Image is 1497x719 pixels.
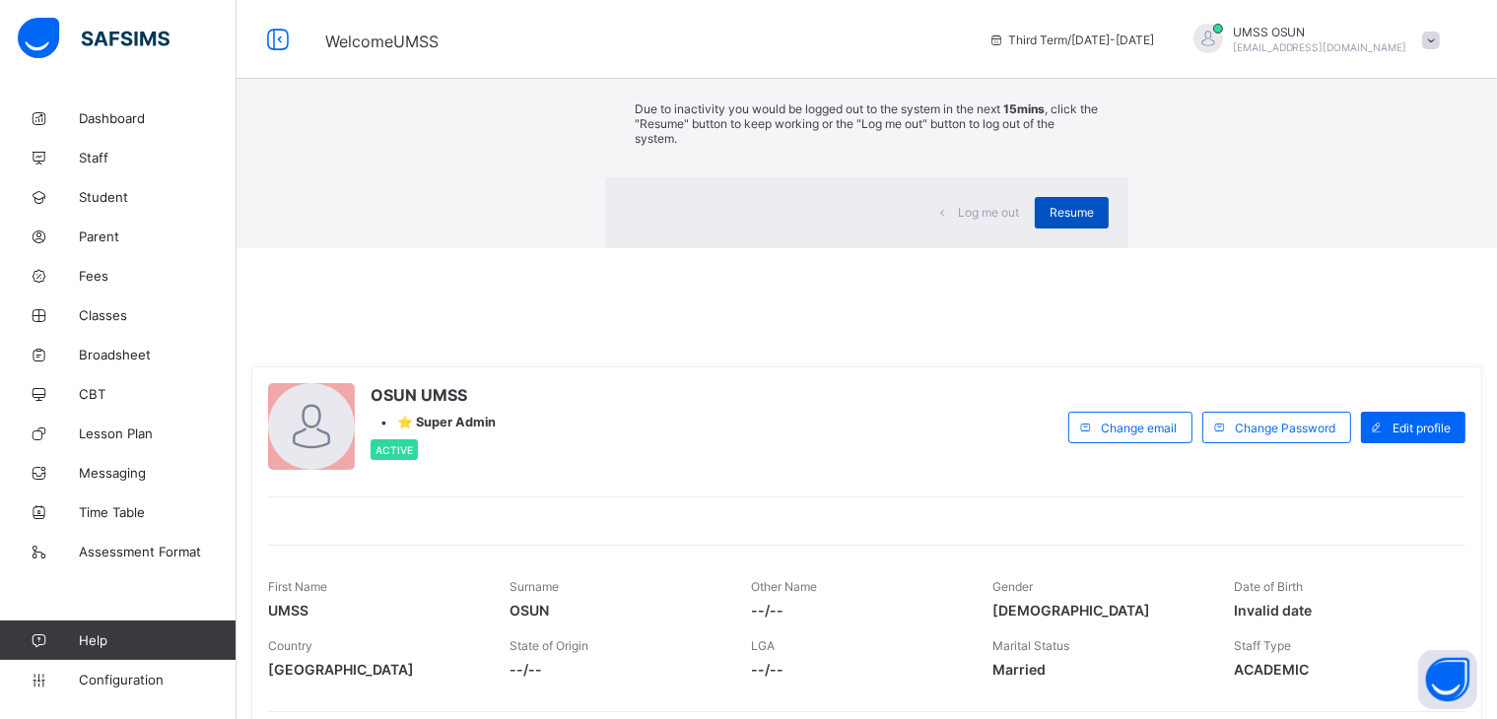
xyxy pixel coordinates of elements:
[1235,421,1335,435] span: Change Password
[79,189,237,205] span: Student
[1234,661,1446,678] span: ACADEMIC
[79,268,237,284] span: Fees
[79,465,237,481] span: Messaging
[510,579,559,594] span: Surname
[1393,421,1451,435] span: Edit profile
[371,415,496,429] div: •
[992,638,1069,653] span: Marital Status
[988,33,1154,47] span: session/term information
[397,415,496,429] span: ⭐ Super Admin
[751,638,775,653] span: LGA
[992,579,1033,594] span: Gender
[268,579,327,594] span: First Name
[18,18,170,59] img: safsims
[1233,41,1407,53] span: [EMAIL_ADDRESS][DOMAIN_NAME]
[1234,602,1446,619] span: Invalid date
[510,638,588,653] span: State of Origin
[79,229,237,244] span: Parent
[79,386,237,402] span: CBT
[79,150,237,165] span: Staff
[325,32,439,51] span: Welcome UMSS
[79,307,237,323] span: Classes
[79,672,236,687] span: Configuration
[79,425,237,441] span: Lesson Plan
[510,602,721,619] span: OSUN
[79,347,237,362] span: Broadsheet
[371,385,496,405] span: OSUN UMSS
[958,205,1019,220] span: Log me out
[510,661,721,678] span: --/--
[751,602,963,619] span: --/--
[268,638,312,653] span: Country
[1233,25,1407,39] span: UMSS OSUN
[1101,421,1177,435] span: Change email
[79,110,237,126] span: Dashboard
[79,504,237,520] span: Time Table
[992,661,1204,678] span: Married
[992,602,1204,619] span: [DEMOGRAPHIC_DATA]
[1234,638,1291,653] span: Staff Type
[635,101,1100,146] p: Due to inactivity you would be logged out to the system in the next , click the "Resume" button t...
[1174,24,1450,56] div: UMSSOSUN
[79,632,236,648] span: Help
[1418,650,1477,709] button: Open asap
[268,602,480,619] span: UMSS
[751,661,963,678] span: --/--
[268,661,480,678] span: [GEOGRAPHIC_DATA]
[1050,205,1094,220] span: Resume
[1003,101,1045,116] strong: 15mins
[375,444,413,456] span: Active
[79,544,237,559] span: Assessment Format
[1234,579,1303,594] span: Date of Birth
[751,579,817,594] span: Other Name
